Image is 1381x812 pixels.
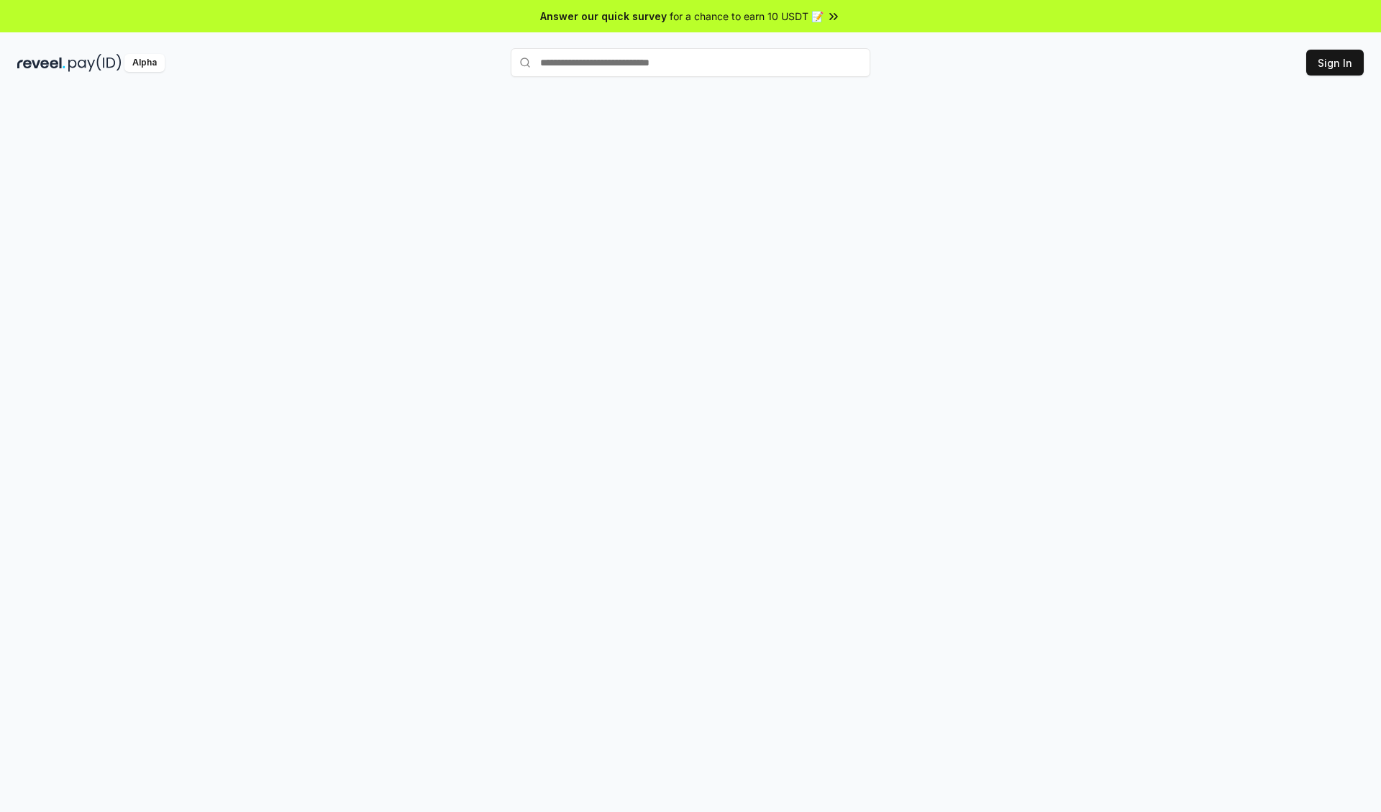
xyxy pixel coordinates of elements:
div: Alpha [124,54,165,72]
img: reveel_dark [17,54,65,72]
img: pay_id [68,54,122,72]
button: Sign In [1306,50,1364,76]
span: for a chance to earn 10 USDT 📝 [670,9,824,24]
span: Answer our quick survey [540,9,667,24]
